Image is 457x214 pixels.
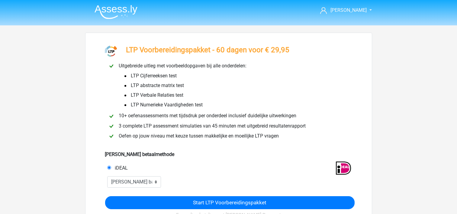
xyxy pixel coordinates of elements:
[116,113,299,118] span: 10+ oefenassessments met tijdsdruk per onderdeel inclusief duidelijke uitwerkingen
[116,63,249,69] span: Uitgebreide uitleg met voorbeeldopgaven bij alle onderdelen:
[116,123,308,129] span: 3 complete LTP assessment simulaties van 45 minuten met uitgebreid resultatenrapport
[105,151,174,157] b: [PERSON_NAME] betaalmethode
[95,5,137,19] img: Assessly
[330,7,367,13] span: [PERSON_NAME]
[124,82,184,89] span: LTP abstracte matrix test
[105,196,355,209] input: Start LTP Voorbereidingspakket
[108,62,115,70] img: checkmark
[105,45,117,57] img: ltp.png
[124,101,203,109] span: LTP Numerieke Vaardigheden test
[318,7,367,14] a: [PERSON_NAME]
[108,112,115,120] img: checkmark
[126,46,289,54] h3: LTP Voorbereidingspakket - 60 dagen voor € 29,95
[108,122,115,130] img: checkmark
[124,92,183,99] span: LTP Verbale Relaties test
[116,133,281,139] span: Oefen op jouw niveau met keuze tussen makkelijke en moeilijke LTP vragen
[112,165,128,171] span: iDEAL
[124,72,177,79] span: LTP Cijferreeksen test
[108,132,115,140] img: checkmark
